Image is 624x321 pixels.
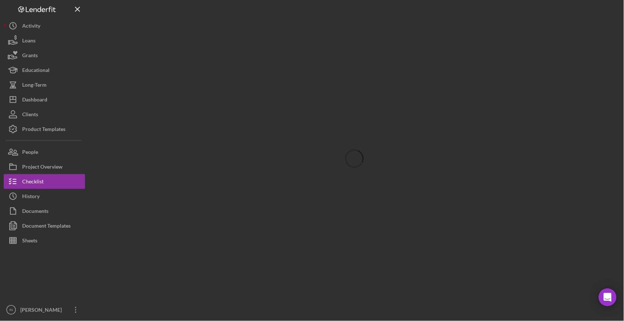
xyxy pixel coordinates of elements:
div: Sheets [22,233,37,250]
div: Dashboard [22,92,47,109]
button: IN[PERSON_NAME] [4,303,85,317]
div: History [22,189,40,206]
button: Sheets [4,233,85,248]
div: Educational [22,63,50,79]
div: Product Templates [22,122,65,138]
div: Clients [22,107,38,124]
div: Open Intercom Messenger [599,289,617,306]
div: Document Templates [22,218,71,235]
div: Activity [22,18,40,35]
button: Document Templates [4,218,85,233]
button: Grants [4,48,85,63]
div: [PERSON_NAME] [18,303,67,319]
button: Educational [4,63,85,77]
button: Checklist [4,174,85,189]
div: People [22,145,38,161]
button: Activity [4,18,85,33]
button: History [4,189,85,204]
button: Loans [4,33,85,48]
button: Dashboard [4,92,85,107]
button: Clients [4,107,85,122]
button: Long-Term [4,77,85,92]
div: Documents [22,204,48,220]
button: Project Overview [4,159,85,174]
div: Long-Term [22,77,47,94]
button: Documents [4,204,85,218]
div: Grants [22,48,38,65]
div: Checklist [22,174,44,191]
button: People [4,145,85,159]
div: Loans [22,33,35,50]
div: Project Overview [22,159,62,176]
text: IN [9,308,13,312]
button: Product Templates [4,122,85,137]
